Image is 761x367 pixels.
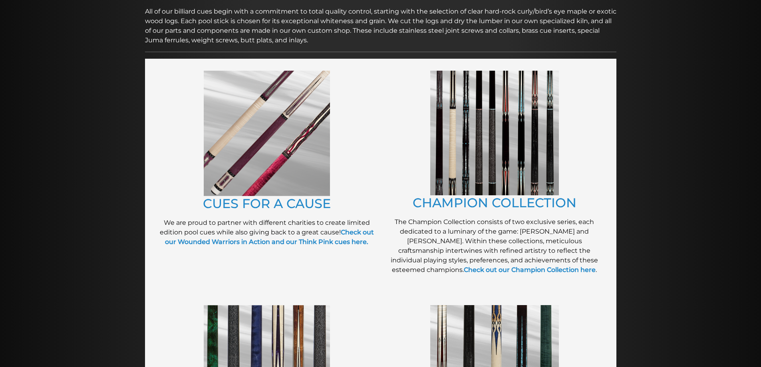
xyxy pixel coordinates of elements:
p: We are proud to partner with different charities to create limited edition pool cues while also g... [157,218,377,247]
a: Check out our Champion Collection here [464,266,596,274]
a: Check out our Wounded Warriors in Action and our Think Pink cues here. [165,228,374,246]
p: The Champion Collection consists of two exclusive series, each dedicated to a luminary of the gam... [385,217,604,275]
a: CUES FOR A CAUSE [203,196,331,211]
a: CHAMPION COLLECTION [413,195,576,210]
